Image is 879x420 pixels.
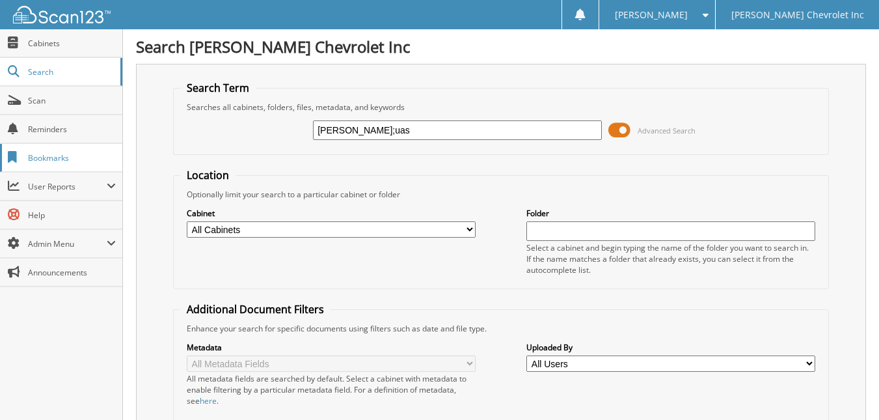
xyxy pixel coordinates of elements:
[28,210,116,221] span: Help
[638,126,696,135] span: Advanced Search
[526,242,815,275] div: Select a cabinet and begin typing the name of the folder you want to search in. If the name match...
[28,124,116,135] span: Reminders
[180,81,256,95] legend: Search Term
[731,11,864,19] span: [PERSON_NAME] Chevrolet Inc
[180,323,822,334] div: Enhance your search for specific documents using filters such as date and file type.
[180,102,822,113] div: Searches all cabinets, folders, files, metadata, and keywords
[28,95,116,106] span: Scan
[28,181,107,192] span: User Reports
[187,373,476,406] div: All metadata fields are searched by default. Select a cabinet with metadata to enable filtering b...
[526,342,815,353] label: Uploaded By
[28,267,116,278] span: Announcements
[28,238,107,249] span: Admin Menu
[200,395,217,406] a: here
[28,66,114,77] span: Search
[28,38,116,49] span: Cabinets
[180,168,236,182] legend: Location
[13,6,111,23] img: scan123-logo-white.svg
[187,342,476,353] label: Metadata
[180,189,822,200] div: Optionally limit your search to a particular cabinet or folder
[136,36,866,57] h1: Search [PERSON_NAME] Chevrolet Inc
[615,11,688,19] span: [PERSON_NAME]
[526,208,815,219] label: Folder
[187,208,476,219] label: Cabinet
[180,302,331,316] legend: Additional Document Filters
[28,152,116,163] span: Bookmarks
[814,357,879,420] iframe: Chat Widget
